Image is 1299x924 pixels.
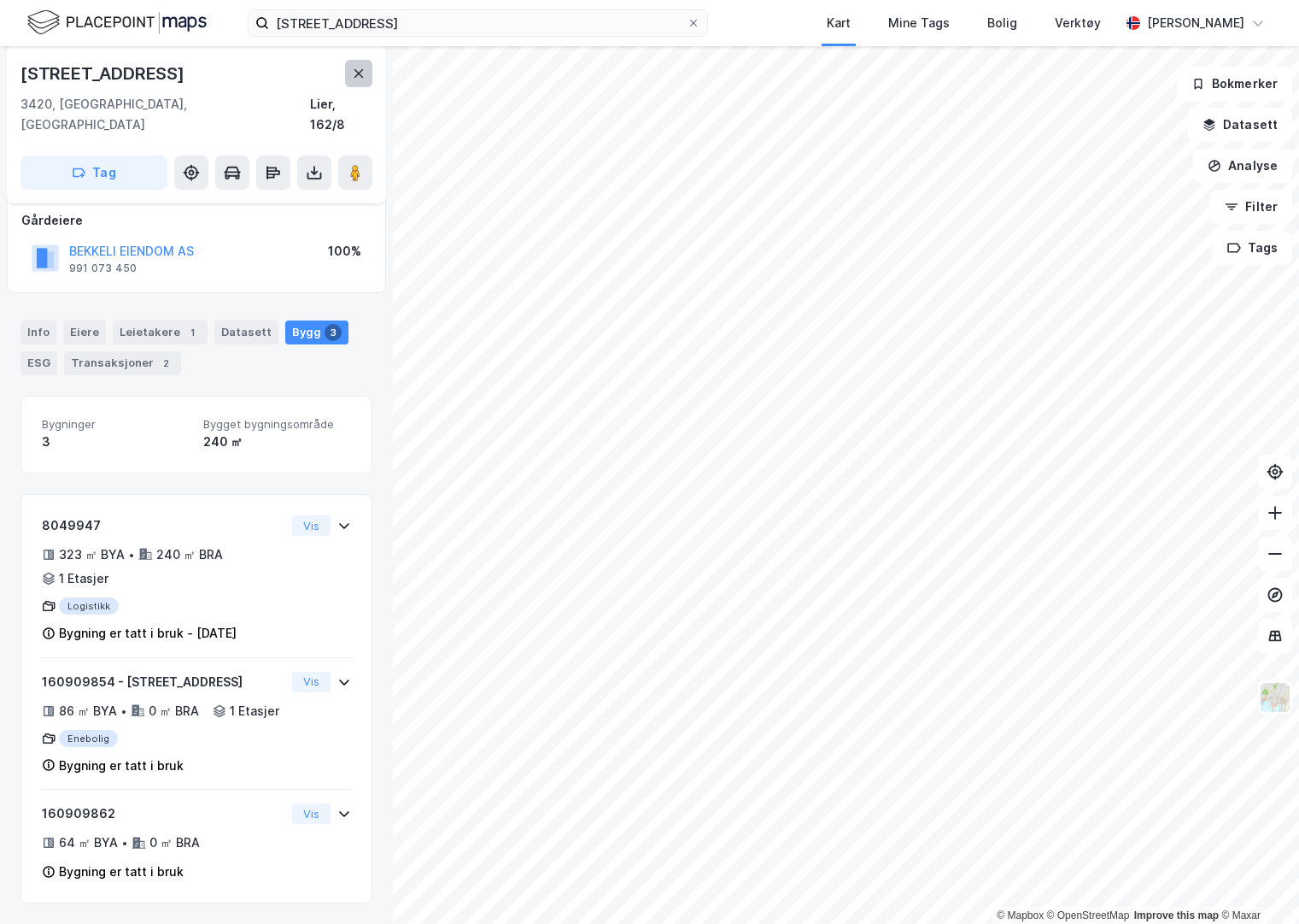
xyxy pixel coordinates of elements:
[1214,842,1299,924] div: Kontrollprogram for chat
[59,544,125,565] div: 323 ㎡ BYA
[269,10,687,36] input: Søk på adresse, matrikkel, gårdeiere, leietakere eller personer
[203,417,351,432] span: Bygget bygningsområde
[310,94,372,135] div: Lier, 162/8
[42,672,285,692] div: 160909854 - [STREET_ADDRESS]
[285,321,348,344] div: Bygg
[214,321,278,344] div: Datasett
[59,862,184,882] div: Bygning er tatt i bruk
[325,324,342,341] div: 3
[827,13,851,33] div: Kart
[987,13,1017,33] div: Bolig
[149,833,200,853] div: 0 ㎡ BRA
[1193,149,1292,183] button: Analyse
[20,156,167,190] button: Tag
[1214,842,1299,924] iframe: Chat Widget
[156,544,223,565] div: 240 ㎡ BRA
[42,515,285,536] div: 8049947
[63,321,106,344] div: Eiere
[203,432,351,452] div: 240 ㎡
[59,833,118,853] div: 64 ㎡ BYA
[20,60,188,87] div: [STREET_ADDRESS]
[997,909,1044,921] a: Mapbox
[59,756,184,776] div: Bygning er tatt i bruk
[1188,108,1292,142] button: Datasett
[21,210,372,231] div: Gårdeiere
[1210,190,1292,224] button: Filter
[230,701,279,721] div: 1 Etasjer
[42,417,190,432] span: Bygninger
[121,836,128,850] div: •
[64,351,181,375] div: Transaksjoner
[157,355,174,372] div: 2
[27,8,207,38] img: logo.f888ab2527a4732fd821a326f86c7f29.svg
[20,94,310,135] div: 3420, [GEOGRAPHIC_DATA], [GEOGRAPHIC_DATA]
[1259,681,1291,714] img: Z
[1134,909,1219,921] a: Improve this map
[328,241,361,262] div: 100%
[1213,231,1292,265] button: Tags
[292,672,331,692] button: Vis
[888,13,950,33] div: Mine Tags
[184,324,201,341] div: 1
[42,803,285,824] div: 160909862
[1055,13,1101,33] div: Verktøy
[1147,13,1244,33] div: [PERSON_NAME]
[128,548,135,562] div: •
[59,623,237,644] div: Bygning er tatt i bruk - [DATE]
[69,262,137,275] div: 991 073 450
[59,568,108,589] div: 1 Etasjer
[113,321,208,344] div: Leietakere
[42,432,190,452] div: 3
[1047,909,1130,921] a: OpenStreetMap
[120,704,127,718] div: •
[149,701,199,721] div: 0 ㎡ BRA
[20,321,56,344] div: Info
[20,351,57,375] div: ESG
[292,803,331,824] button: Vis
[292,515,331,536] button: Vis
[59,701,117,721] div: 86 ㎡ BYA
[1177,67,1292,101] button: Bokmerker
